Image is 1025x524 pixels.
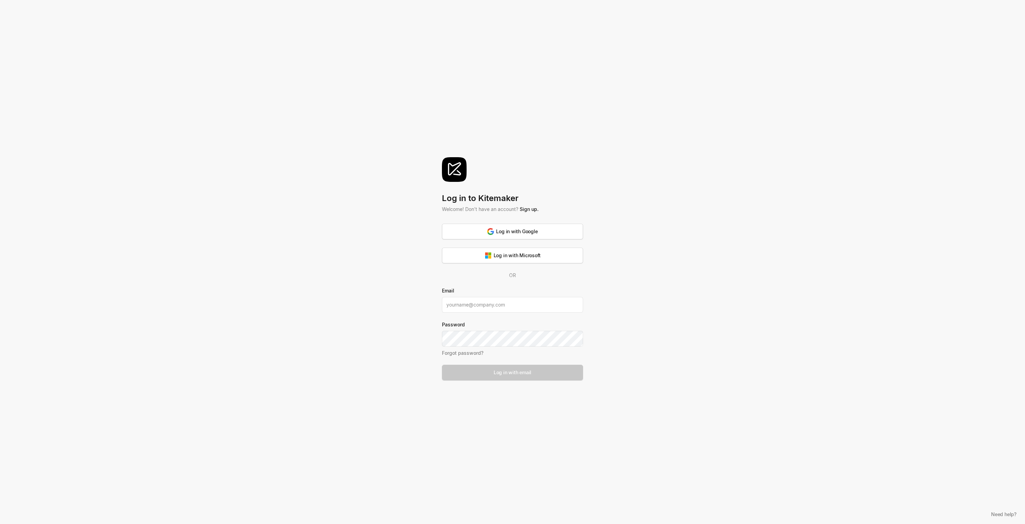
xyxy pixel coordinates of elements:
label: Password [442,321,583,328]
input: yourname@company.com [442,297,583,313]
label: Email [442,287,583,294]
button: Need help? [988,509,1020,519]
div: Log in with email [494,369,531,376]
button: Log in with Microsoft [442,248,583,263]
div: Log in with Microsoft [485,252,541,259]
a: Sign up. [520,206,539,212]
div: Log in to Kitemaker [442,193,583,204]
a: Forgot password? [442,350,483,356]
div: Welcome! Don't have an account? [442,205,583,213]
div: Log in with Google [487,228,538,235]
div: OR [442,272,583,279]
button: Log in with Google [442,224,583,239]
img: svg%3e [485,252,492,259]
button: Log in with email [442,365,583,380]
img: svg%3e [487,228,494,235]
img: svg%3e [442,157,467,182]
